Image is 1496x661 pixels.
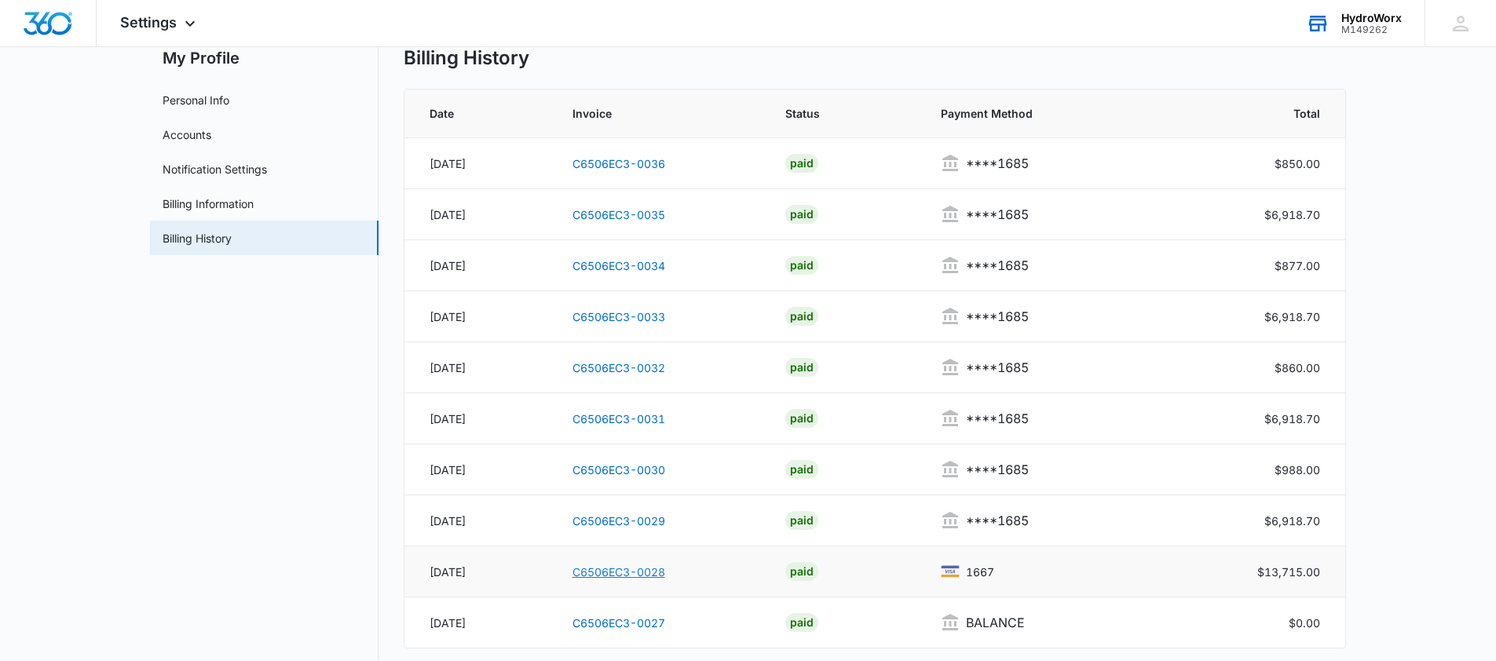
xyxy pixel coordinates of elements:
[150,46,379,70] h2: My Profile
[163,195,254,212] a: Billing Information
[404,291,554,342] td: [DATE]
[941,105,1129,122] span: Payment Method
[785,307,818,326] div: PAID
[404,444,554,495] td: [DATE]
[572,157,665,170] a: C6506EC3-0036
[404,495,554,546] td: [DATE]
[572,259,665,272] a: C6506EC3-0034
[572,208,665,221] a: C6506EC3-0035
[1341,24,1402,35] div: account id
[1171,189,1345,240] td: $6,918.70
[1171,495,1345,546] td: $6,918.70
[572,412,665,425] a: C6506EC3-0031
[1171,393,1345,444] td: $6,918.70
[1171,240,1345,291] td: $877.00
[404,546,554,597] td: [DATE]
[404,46,529,70] h1: Billing History
[785,562,818,581] div: PAID
[404,342,554,393] td: [DATE]
[120,14,177,31] span: Settings
[572,565,665,579] a: C6506EC3-0028
[785,154,818,173] div: PAID
[1171,444,1345,495] td: $988.00
[404,393,554,444] td: [DATE]
[1171,342,1345,393] td: $860.00
[404,189,554,240] td: [DATE]
[572,463,665,477] a: C6506EC3-0030
[785,460,818,479] div: PAID
[785,409,818,428] div: PAID
[785,613,818,632] div: PAID
[163,230,232,247] a: Billing History
[785,511,818,530] div: PAID
[1171,291,1345,342] td: $6,918.70
[1171,138,1345,189] td: $850.00
[785,256,818,275] div: PAID
[163,161,267,177] a: Notification Settings
[572,105,725,122] span: Invoice
[404,138,554,189] td: [DATE]
[572,361,665,374] a: C6506EC3-0032
[785,205,818,224] div: PAID
[1341,12,1402,24] div: account name
[163,92,229,108] a: Personal Info
[404,240,554,291] td: [DATE]
[1171,546,1345,597] td: $13,715.00
[785,105,880,122] span: Status
[430,105,512,122] span: Date
[1213,105,1320,122] span: Total
[966,564,994,580] span: brandLabels.visa ending with
[785,358,818,377] div: PAID
[572,310,665,323] a: C6506EC3-0033
[572,514,665,528] a: C6506EC3-0029
[966,613,1025,632] p: BALANCE
[404,597,554,648] td: [DATE]
[163,126,211,143] a: Accounts
[572,616,665,630] a: C6506EC3-0027
[1171,597,1345,648] td: $0.00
